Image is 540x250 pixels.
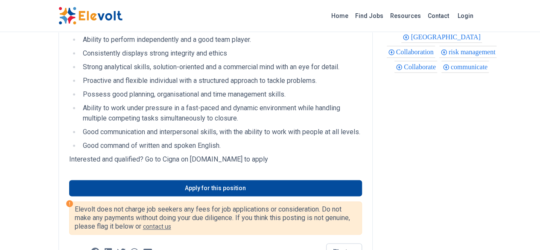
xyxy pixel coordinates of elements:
[80,103,362,124] li: Ability to work under pressure in a fast-paced and dynamic environment while handling multiple co...
[424,9,452,23] a: Contact
[80,89,362,100] li: Possess good planning, organisational and time management skills.
[58,7,123,25] img: Elevolt
[328,9,352,23] a: Home
[387,9,424,23] a: Resources
[451,63,490,71] span: communicate
[411,33,483,41] span: [GEOGRAPHIC_DATA]
[80,76,362,86] li: Proactive and flexible individual with a structured approach to tackle problems.
[80,35,362,45] li: Ability to perform independently and a good team player.
[80,48,362,59] li: Consistently displays strong integrity and ethics
[75,205,356,231] p: Elevolt does not charge job seekers any fees for job applications or consideration. Do not make a...
[69,180,362,196] a: Apply for this position
[394,61,437,73] div: Collaborate
[143,223,171,230] a: contact us
[80,127,362,137] li: Good communication and interpersonal skills, with the ability to work with people at all levels.
[80,62,362,72] li: Strong analytical skills, solution-oriented and a commercial mind with an eye for detail.
[396,48,436,56] span: Collaboration
[69,154,362,165] p: Interested and qualified? Go to Cigna on [DOMAIN_NAME] to apply
[404,63,438,71] span: Collaborate
[352,9,387,23] a: Find Jobs
[80,141,362,151] li: Good command of written and spoken English.
[497,209,540,250] iframe: Chat Widget
[439,46,497,58] div: risk management
[387,46,435,58] div: Collaboration
[452,7,479,24] a: Login
[449,48,498,56] span: risk management
[401,31,482,43] div: nairobi
[441,61,489,73] div: communicate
